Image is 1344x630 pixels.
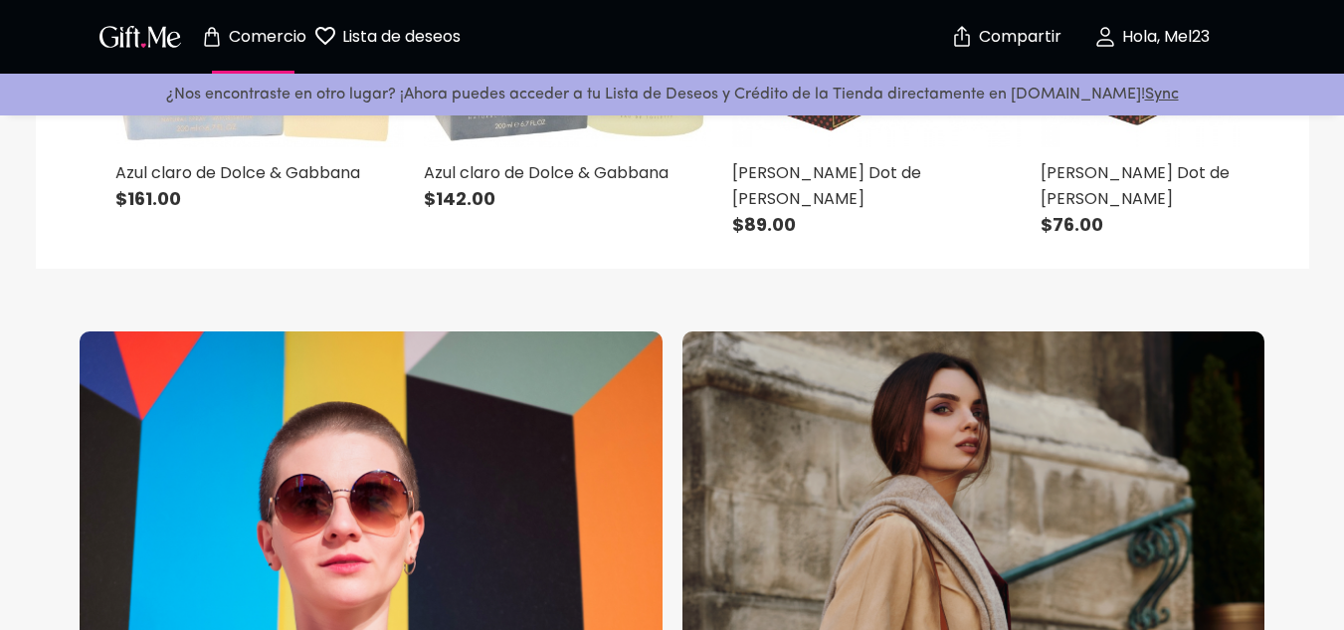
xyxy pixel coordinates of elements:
font: Hola, Mel23 [1122,25,1210,48]
button: Hola, Mel23 [1053,5,1251,69]
font: $76.00 [1041,212,1103,237]
img: seguro [950,25,974,49]
font: Comercio [229,25,306,48]
button: Página de la tienda [199,5,308,69]
button: Compartir [971,2,1041,72]
font: Compartir [979,25,1061,48]
a: Sync [1145,87,1179,103]
font: $142.00 [424,186,495,211]
font: Lista de deseos [342,25,461,48]
img: Logotipo de GiftMe [96,22,185,51]
button: Página de lista de deseos [332,5,442,69]
font: Azul claro de Dolce & Gabbana [424,161,669,184]
button: Logotipo de GiftMe [94,25,187,49]
font: $89.00 [732,212,796,237]
font: [PERSON_NAME] Dot de [PERSON_NAME] [1041,161,1234,210]
font: Azul claro de Dolce & Gabbana [115,161,360,184]
font: ¿Nos encontraste en otro lugar? ¡Ahora puedes acceder a tu Lista de Deseos y Crédito de la Tienda... [166,87,1145,103]
font: [PERSON_NAME] Dot de [PERSON_NAME] [732,161,925,210]
font: $161.00 [115,186,181,211]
